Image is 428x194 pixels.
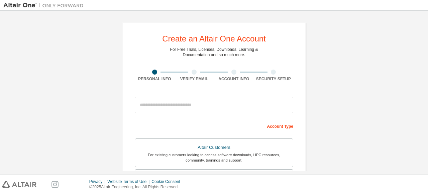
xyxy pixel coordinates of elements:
[214,76,254,82] div: Account Info
[135,76,175,82] div: Personal Info
[3,2,87,9] img: Altair One
[162,35,266,43] div: Create an Altair One Account
[254,76,294,82] div: Security Setup
[51,181,59,188] img: instagram.svg
[135,120,293,131] div: Account Type
[151,179,184,184] div: Cookie Consent
[139,143,289,152] div: Altair Customers
[175,76,214,82] div: Verify Email
[89,184,184,190] p: © 2025 Altair Engineering, Inc. All Rights Reserved.
[2,181,36,188] img: altair_logo.svg
[89,179,107,184] div: Privacy
[170,47,258,58] div: For Free Trials, Licenses, Downloads, Learning & Documentation and so much more.
[139,152,289,163] div: For existing customers looking to access software downloads, HPC resources, community, trainings ...
[107,179,151,184] div: Website Terms of Use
